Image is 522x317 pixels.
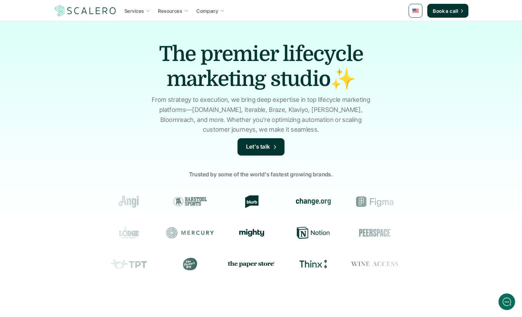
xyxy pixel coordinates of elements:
a: Book a call [427,4,468,18]
div: Thinx [289,258,337,270]
button: New conversation [11,92,128,106]
div: Notion [289,227,337,239]
div: Wine Access [351,258,399,270]
div: Teachers Pay Teachers [105,258,152,270]
img: Scalero company logo [54,4,117,17]
div: Mighty Networks [227,229,275,237]
div: Blurb [227,195,275,208]
p: Resources [158,7,182,15]
p: Let's talk [246,142,270,151]
h1: The premier lifecycle marketing studio✨ [140,42,382,91]
img: Groome [419,197,453,206]
div: Barstool [166,195,214,208]
p: Company [196,7,218,15]
div: Mercury [166,227,214,239]
p: From strategy to execution, we bring deep expertise in top lifecycle marketing platforms—[DOMAIN_... [149,95,373,135]
div: Prose [412,258,460,270]
span: New conversation [45,96,83,102]
p: Services [124,7,144,15]
div: Figma [351,195,398,208]
h2: Let us know if we can help with lifecycle marketing. [10,46,128,79]
iframe: gist-messenger-bubble-iframe [498,293,515,310]
div: change.org [289,195,337,208]
div: Angi [104,195,152,208]
a: Let's talk [237,138,285,156]
img: the paper store [228,259,276,268]
span: We run on Gist [58,242,87,247]
div: Lodge Cast Iron [104,227,152,239]
div: The Farmer's Dog [166,258,214,270]
h1: Hi! Welcome to [GEOGRAPHIC_DATA]. [10,34,128,45]
div: Resy [412,227,460,239]
p: Book a call [433,7,458,15]
div: Peerspace [351,227,398,239]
